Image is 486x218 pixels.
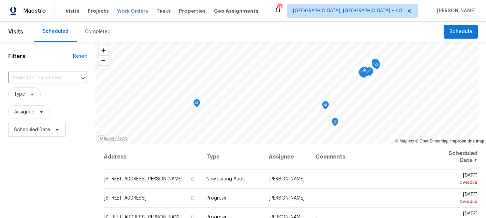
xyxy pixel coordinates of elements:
[358,69,365,79] div: Map marker
[206,177,245,181] span: New Listing Audit
[444,25,478,39] button: Schedule
[277,4,282,11] div: 711
[263,145,310,169] th: Assignee
[85,28,111,35] div: Completed
[73,53,87,60] div: Reset
[117,8,148,14] span: Work Orders
[316,196,317,201] span: -
[103,145,201,169] th: Address
[322,101,329,112] div: Map marker
[179,8,206,14] span: Properties
[449,28,472,36] span: Schedule
[372,59,379,69] div: Map marker
[8,24,23,39] span: Visits
[372,60,379,71] div: Map marker
[366,67,373,78] div: Map marker
[14,126,50,133] span: Scheduled Date
[363,68,370,79] div: Map marker
[332,118,338,128] div: Map marker
[373,61,380,72] div: Map marker
[99,55,108,65] button: Zoom out
[104,177,182,181] span: [STREET_ADDRESS][PERSON_NAME]
[14,109,34,115] span: Assignee
[415,139,448,144] a: OpenStreetMap
[189,195,195,201] button: Copy Address
[359,68,366,78] div: Map marker
[435,192,477,205] span: [DATE]
[430,145,478,169] th: Scheduled Date ↑
[310,145,430,169] th: Comments
[361,67,368,77] div: Map marker
[450,139,484,144] a: Improve this map
[206,196,226,201] span: Progress
[373,59,380,70] div: Map marker
[434,8,476,14] span: [PERSON_NAME]
[293,8,402,14] span: [GEOGRAPHIC_DATA], [GEOGRAPHIC_DATA] + 60
[97,135,127,142] a: Mapbox homepage
[361,67,368,77] div: Map marker
[269,196,305,201] span: [PERSON_NAME]
[395,139,414,144] a: Mapbox
[435,173,477,186] span: [DATE]
[65,8,79,14] span: Visits
[8,73,68,83] input: Search for an address...
[372,59,379,70] div: Map marker
[435,198,477,205] div: Overdue
[366,67,372,78] div: Map marker
[435,179,477,186] div: Overdue
[214,8,258,14] span: Geo Assignments
[42,28,68,35] div: Scheduled
[14,91,25,98] span: Type
[367,68,373,78] div: Map marker
[23,8,46,14] span: Maestro
[269,177,305,181] span: [PERSON_NAME]
[156,9,171,13] span: Tasks
[95,42,478,145] canvas: Map
[316,177,317,181] span: -
[99,56,108,65] span: Zoom out
[8,53,73,60] h1: Filters
[201,145,264,169] th: Type
[193,99,200,110] div: Map marker
[104,196,146,201] span: [STREET_ADDRESS]
[99,45,108,55] button: Zoom in
[88,8,109,14] span: Projects
[189,176,195,182] button: Copy Address
[78,73,88,83] button: Open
